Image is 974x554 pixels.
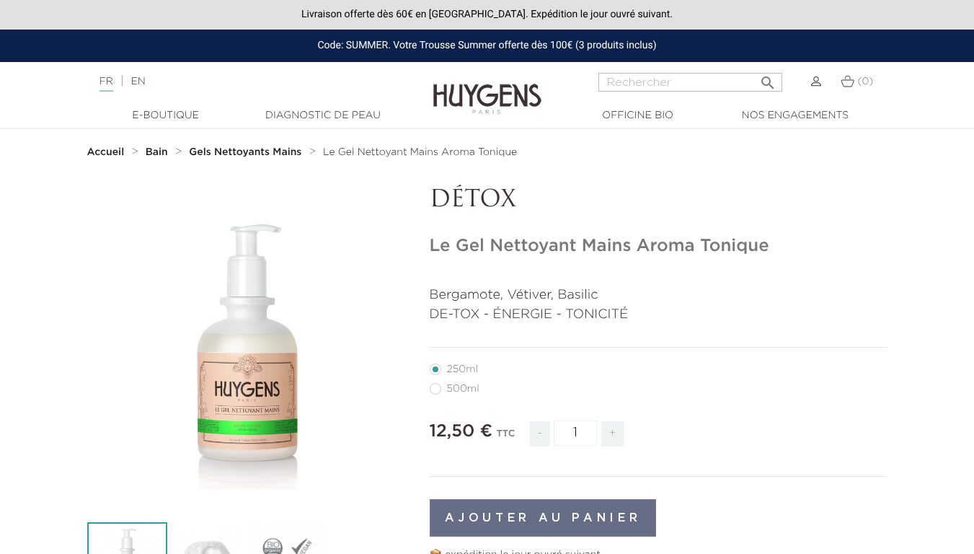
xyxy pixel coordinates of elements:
[99,76,113,92] a: FR
[323,146,517,158] a: Le Gel Nettoyant Mains Aroma Tonique
[430,364,495,375] label: 250ml
[430,286,887,305] p: Bergamote, Vétiver, Basilic
[554,421,597,446] input: Quantité
[251,108,395,123] a: Diagnostic de peau
[94,108,238,123] a: E-Boutique
[433,61,541,116] img: Huygens
[146,146,172,158] a: Bain
[430,383,497,395] label: 500ml
[601,421,624,447] span: +
[530,421,550,447] span: -
[755,69,781,88] button: 
[430,236,887,257] h1: Le Gel Nettoyant Mains Aroma Tonique
[323,147,517,157] span: Le Gel Nettoyant Mains Aroma Tonique
[759,70,776,87] i: 
[146,147,168,157] strong: Bain
[566,108,710,123] a: Officine Bio
[496,418,515,457] div: TTC
[189,147,301,157] strong: Gels Nettoyants Mains
[130,76,145,87] a: EN
[92,73,395,90] div: |
[598,73,782,92] input: Rechercher
[430,423,492,440] span: 12,50 €
[723,108,867,123] a: Nos engagements
[430,187,887,214] p: DÉTOX
[857,76,873,87] span: (0)
[87,147,125,157] strong: Accueil
[430,499,657,537] button: Ajouter au panier
[189,146,305,158] a: Gels Nettoyants Mains
[87,146,128,158] a: Accueil
[430,305,887,325] p: DE-TOX - ÉNERGIE - TONICITÉ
